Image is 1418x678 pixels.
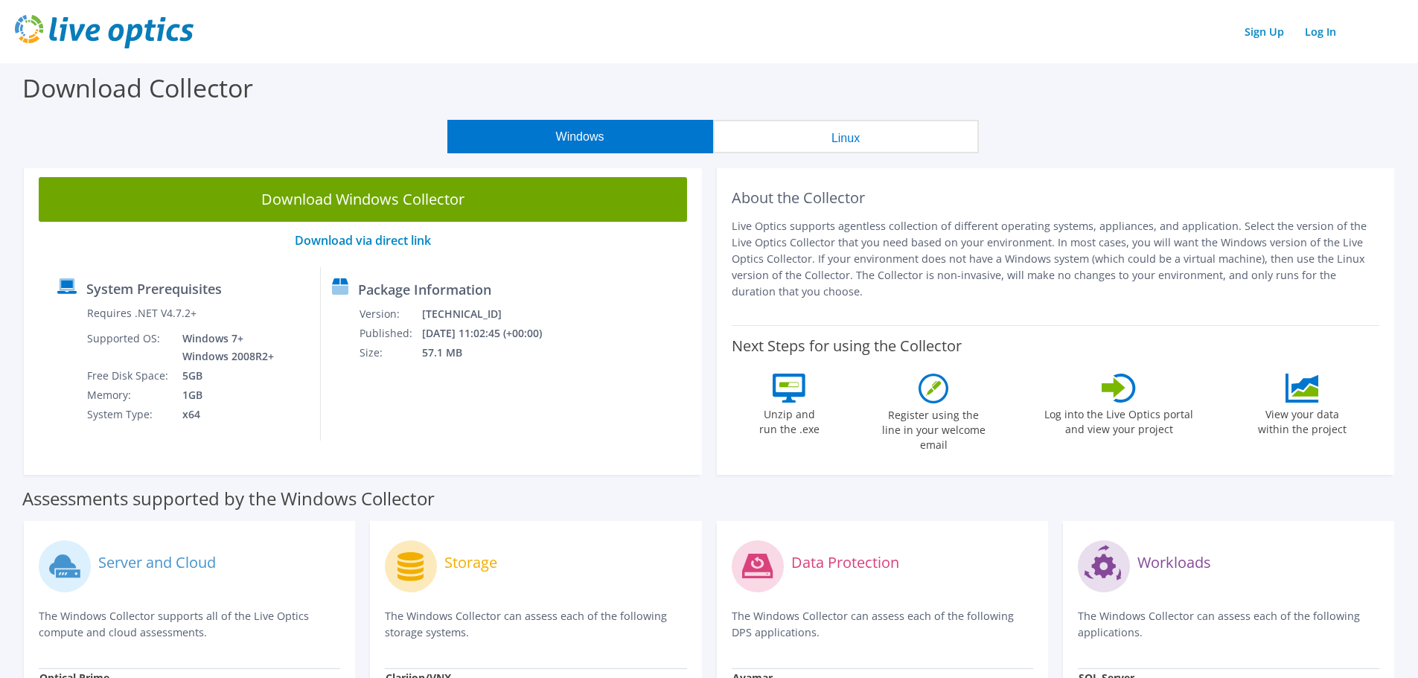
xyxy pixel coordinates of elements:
[171,366,277,386] td: 5GB
[755,403,823,437] label: Unzip and run the .exe
[359,324,421,343] td: Published:
[171,386,277,405] td: 1GB
[791,555,899,570] label: Data Protection
[385,608,686,641] p: The Windows Collector can assess each of the following storage systems.
[171,329,277,366] td: Windows 7+ Windows 2008R2+
[421,343,561,362] td: 57.1 MB
[421,324,561,343] td: [DATE] 11:02:45 (+00:00)
[15,15,194,48] img: live_optics_svg.svg
[732,608,1033,641] p: The Windows Collector can assess each of the following DPS applications.
[1078,608,1379,641] p: The Windows Collector can assess each of the following applications.
[878,403,989,452] label: Register using the line in your welcome email
[39,608,340,641] p: The Windows Collector supports all of the Live Optics compute and cloud assessments.
[359,304,421,324] td: Version:
[98,555,216,570] label: Server and Cloud
[732,337,962,355] label: Next Steps for using the Collector
[86,281,222,296] label: System Prerequisites
[22,491,435,506] label: Assessments supported by the Windows Collector
[1044,403,1194,437] label: Log into the Live Optics portal and view your project
[86,386,171,405] td: Memory:
[732,189,1380,207] h2: About the Collector
[1248,403,1355,437] label: View your data within the project
[171,405,277,424] td: x64
[447,120,713,153] button: Windows
[22,71,253,105] label: Download Collector
[1237,21,1291,42] a: Sign Up
[86,366,171,386] td: Free Disk Space:
[359,343,421,362] td: Size:
[86,405,171,424] td: System Type:
[421,304,561,324] td: [TECHNICAL_ID]
[358,282,491,297] label: Package Information
[1137,555,1211,570] label: Workloads
[86,329,171,366] td: Supported OS:
[87,306,197,321] label: Requires .NET V4.7.2+
[732,218,1380,300] p: Live Optics supports agentless collection of different operating systems, appliances, and applica...
[295,232,431,249] a: Download via direct link
[1297,21,1344,42] a: Log In
[39,177,687,222] a: Download Windows Collector
[713,120,979,153] button: Linux
[444,555,497,570] label: Storage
